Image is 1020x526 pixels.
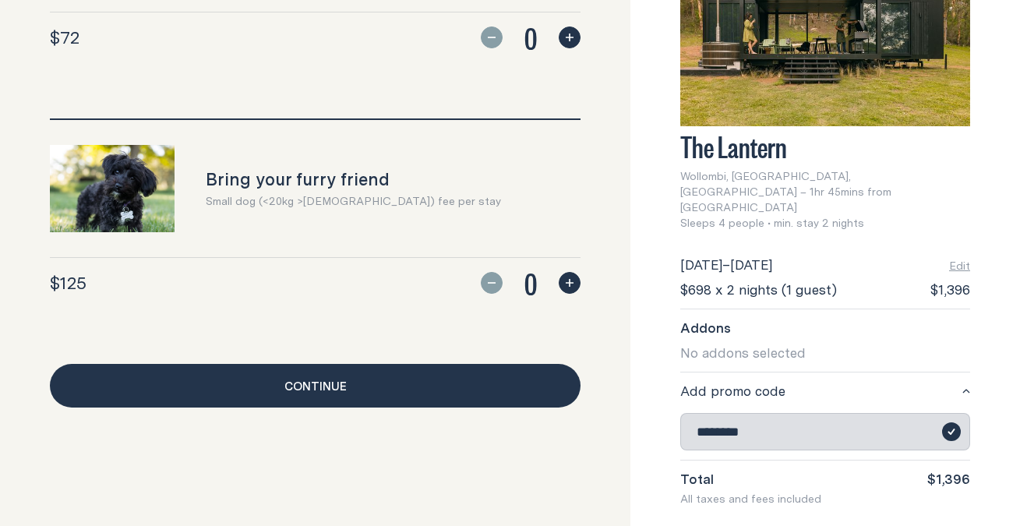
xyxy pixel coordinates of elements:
span: Sleeps 4 people • min. stay 2 nights [680,215,864,231]
h3: The Lantern [680,136,970,156]
img: 1f6202ee-e1e4-4357-bbdd-fa648e189b43.png [50,145,175,232]
span: $698 x 2 nights (1 guest) [680,281,837,299]
span: Total [680,470,714,489]
span: $72 [50,26,79,48]
span: [DATE] [730,255,772,274]
span: No addons selected [680,343,806,362]
span: $1,396 [930,281,970,299]
span: 0 [512,19,549,56]
div: – [680,256,772,274]
span: Add promo code [680,382,785,401]
h3: Bring your furry friend [206,168,501,190]
span: All taxes and fees included [680,491,821,507]
span: 0 [512,264,549,302]
a: Continue [50,364,581,408]
button: Add promo code [680,382,970,401]
p: Small dog (<20kg >[DEMOGRAPHIC_DATA]) fee per stay [206,193,501,209]
span: Addons [680,319,731,337]
span: Wollombi, [GEOGRAPHIC_DATA], [GEOGRAPHIC_DATA] – 1hr 45mins from [GEOGRAPHIC_DATA] [680,168,970,215]
span: $1,396 [927,470,970,489]
span: $125 [50,272,86,294]
button: Edit [949,258,970,274]
span: [DATE] [680,255,722,274]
